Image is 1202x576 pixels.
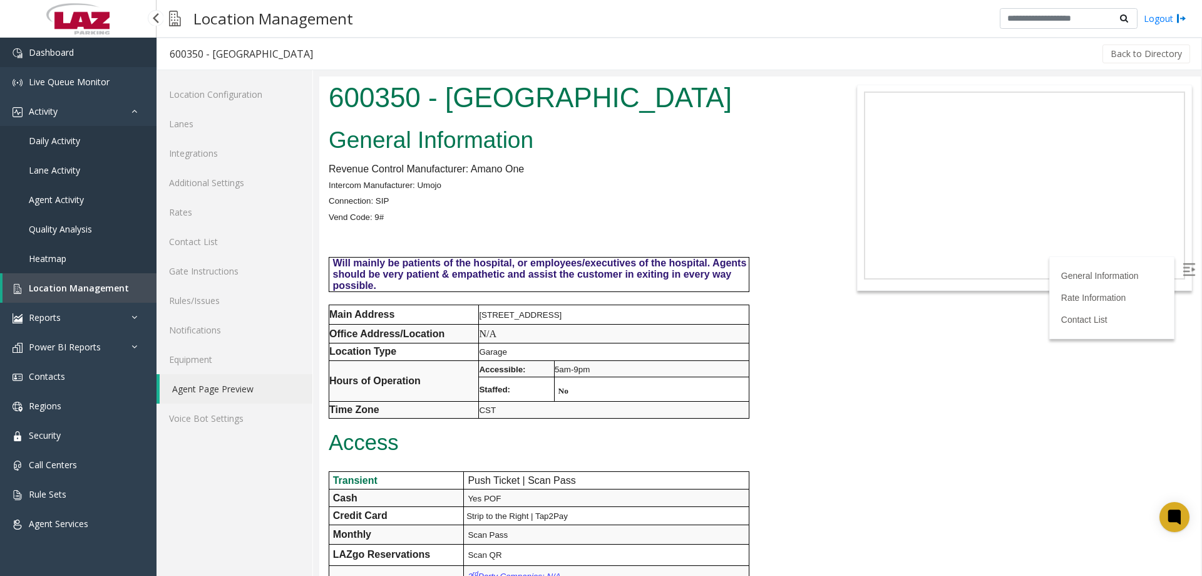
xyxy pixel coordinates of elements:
[9,354,80,378] span: Access
[1144,12,1186,25] a: Logout
[29,429,61,441] span: Security
[148,417,182,427] span: Yes POF
[742,238,788,248] a: Contact List
[742,216,807,226] a: Rate Information
[29,341,101,353] span: Power BI Reports
[29,46,74,58] span: Dashboard
[13,343,23,353] img: 'icon'
[235,288,270,298] span: 5am-9pm
[160,329,177,338] span: CST
[863,187,876,199] img: Open/Close Sidebar Menu
[157,197,312,227] a: Rates
[157,404,312,433] a: Voice Bot Settings
[160,288,206,298] span: Accessible:
[1102,45,1190,63] button: Back to Directory
[10,252,128,263] b: Office Address/Location
[169,3,181,34] img: pageIcon
[160,308,191,318] span: Staffed:
[29,282,129,294] span: Location Management
[9,2,505,41] h1: 600350 - [GEOGRAPHIC_DATA]
[157,345,312,374] a: Equipment
[29,518,88,530] span: Agent Services
[157,109,312,139] a: Lanes
[157,256,312,286] a: Gate Instructions
[160,234,242,243] span: [STREET_ADDRESS]
[9,48,505,80] h2: General Information
[13,490,23,500] img: 'icon'
[742,194,819,204] a: General Information
[29,194,84,206] span: Agent Activity
[29,312,61,323] span: Reports
[29,400,61,412] span: Regions
[157,315,312,345] a: Notifications
[239,310,249,319] span: No
[148,454,188,463] span: Scan Pass
[29,164,80,176] span: Lane Activity
[148,495,241,505] span: 3 Party Companies: N/A
[1176,12,1186,25] img: logout
[10,328,60,338] b: Time Zone
[29,253,66,264] span: Heatmap
[29,370,65,382] span: Contacts
[29,223,92,235] span: Quality Analysis
[157,227,312,256] a: Contact List
[29,459,77,471] span: Call Centers
[10,270,77,280] b: Location Type
[13,431,23,441] img: 'icon'
[10,233,75,243] b: Main Address
[160,271,187,280] span: Garage
[13,107,23,117] img: 'icon'
[13,461,23,471] img: 'icon'
[9,136,64,145] span: Vend Code: 9#
[10,299,101,310] b: Hours of Operation
[14,453,52,463] span: Monthly
[29,76,110,88] span: Live Queue Monitor
[160,374,312,404] a: Agent Page Preview
[29,135,80,147] span: Daily Activity
[160,252,177,263] span: N/A
[157,139,312,168] a: Integrations
[148,474,182,483] span: Scan QR
[29,488,66,500] span: Rule Sets
[9,104,122,113] span: Intercom Manufacturer: Umojo
[148,399,256,409] span: Push Ticket | Scan Pass
[14,434,68,444] span: Credit Card
[3,273,157,303] a: Location Management
[153,494,159,501] sup: rd
[13,313,23,323] img: 'icon'
[13,372,23,382] img: 'icon'
[157,168,312,197] a: Additional Settings
[13,78,23,88] img: 'icon'
[14,399,58,409] span: Transient
[13,520,23,530] img: 'icon'
[9,120,69,129] span: Connection: SIP
[170,46,313,62] div: 600350 - [GEOGRAPHIC_DATA]
[29,105,58,117] span: Activity
[147,435,249,444] span: Strip to the Right | Tap2Pay
[157,286,312,315] a: Rules/Issues
[13,48,23,58] img: 'icon'
[14,181,428,214] span: Will mainly be patients of the hospital, or employees/executives of the hospital. Agents should b...
[187,3,359,34] h3: Location Management
[9,87,205,98] span: Revenue Control Manufacturer: Amano One
[13,402,23,412] img: 'icon'
[13,284,23,294] img: 'icon'
[14,416,38,427] span: Cash
[14,473,111,483] span: LAZgo Reservations
[157,80,312,109] a: Location Configuration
